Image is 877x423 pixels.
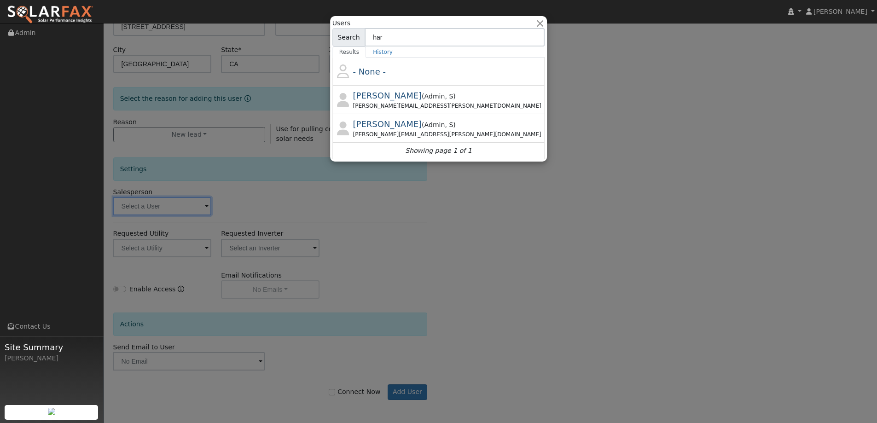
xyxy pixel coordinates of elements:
span: Users [332,18,350,28]
span: Salesperson [445,93,453,100]
div: [PERSON_NAME] [5,353,99,363]
span: Search [332,28,365,46]
div: [PERSON_NAME][EMAIL_ADDRESS][PERSON_NAME][DOMAIN_NAME] [353,102,543,110]
span: [PERSON_NAME] [353,119,422,129]
span: - None - [353,67,386,76]
a: Results [332,46,366,58]
i: Showing page 1 of 1 [405,146,471,156]
span: ( ) [422,93,456,100]
span: [PERSON_NAME] [353,91,422,100]
div: [PERSON_NAME][EMAIL_ADDRESS][PERSON_NAME][DOMAIN_NAME] [353,130,543,139]
img: retrieve [48,408,55,415]
a: History [366,46,400,58]
span: Admin [424,121,445,128]
span: Admin [424,93,445,100]
span: ( ) [422,121,456,128]
span: Site Summary [5,341,99,353]
span: Salesperson [445,121,453,128]
img: SolarFax [7,5,93,24]
span: [PERSON_NAME] [813,8,867,15]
